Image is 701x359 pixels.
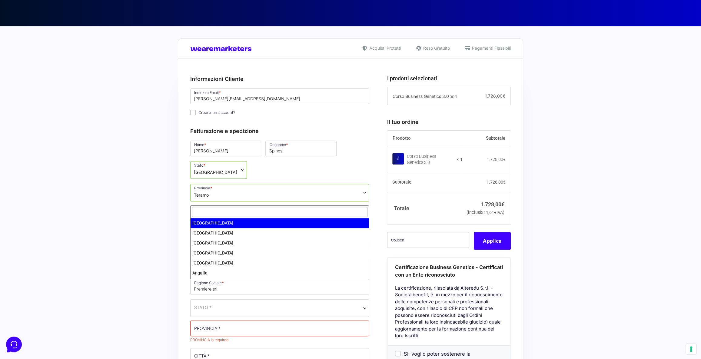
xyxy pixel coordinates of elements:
li: [GEOGRAPHIC_DATA] [191,248,369,258]
p: Help [94,203,102,208]
span: Corso Business Genetics 3.0 [393,94,449,99]
input: Indirizzo Email * [190,88,369,104]
input: Città * [190,205,369,221]
h3: Il tuo ordine [387,118,511,126]
h3: I prodotti selezionati [387,74,511,82]
span: Stato [190,161,247,179]
div: La certificazione, rilasciata da Alteredu S.r.l. - Società benefit, è un mezzo per il riconoscime... [387,285,510,345]
span: Reso Gratuito [422,45,450,51]
li: [GEOGRAPHIC_DATA] [191,238,369,248]
span: Creare un account? [198,110,235,115]
button: Applica [474,232,511,250]
button: Le tue preferenze relative al consenso per le tecnologie di tracciamento [686,344,696,354]
img: dark [29,44,41,56]
span: 1.728,00 [485,93,505,98]
span: € [503,180,506,184]
button: Help [79,194,116,208]
div: Corso Business Genetics 3.0 [407,154,453,166]
h3: Informazioni Cliente [190,75,369,83]
span: PROVINCIA is required [190,337,228,342]
li: Anguilla [191,268,369,278]
span: Italia [194,169,237,175]
input: Creare un account? [190,110,196,115]
img: dark [19,44,32,56]
span: Italia [190,299,369,317]
span: Teramo [194,192,209,198]
img: dark [10,44,22,56]
span: Provincia [190,184,369,201]
span: Italia [194,304,365,311]
input: Cognome * [265,141,336,156]
img: Corso Business Genetics 3.0 [392,153,404,165]
button: Start a Conversation [10,61,111,73]
span: Your Conversations [10,34,49,39]
input: Sì, voglio poter sostenere la certificazione a un prezzo scontato (57€ invece di 77€) [395,351,400,356]
p: Home [18,203,28,208]
th: Prodotto [387,131,463,146]
input: PROVINCIA * [190,321,369,336]
span: 1 [455,94,457,99]
span: Pagamenti Flessibili [470,45,511,51]
iframe: Customerly Messenger Launcher [5,335,23,354]
small: (inclusi IVA) [466,210,504,215]
bdi: 1.728,00 [487,157,506,162]
span: 311,61 [481,210,496,215]
span: € [501,201,504,208]
h2: Hello from Marketers 👋 [5,5,102,24]
button: Home [5,194,42,208]
bdi: 1.728,00 [487,180,506,184]
span: STATO * [194,304,211,311]
span: Start a Conversation [44,64,85,69]
li: [GEOGRAPHIC_DATA] [191,218,369,228]
bdi: 1.728,00 [480,201,504,208]
h3: Fatturazione e spedizione [190,127,369,135]
th: Totale [387,192,463,224]
a: Open Help Center [75,85,111,90]
span: Certificazione Business Genetics - Certificati con un Ente riconosciuto [395,264,503,278]
span: € [503,157,506,162]
span: Find an Answer [10,85,41,90]
span: € [494,210,496,215]
button: Messages [42,194,79,208]
strong: × 1 [457,157,463,163]
input: Nome * [190,141,261,156]
li: [GEOGRAPHIC_DATA] [191,258,369,268]
input: Search for an Article... [14,98,99,104]
span: Acquisti Protetti [368,45,401,51]
p: Messages [52,203,69,208]
input: Ragione Sociale * [190,279,369,294]
span: € [503,93,505,98]
th: Subtotale [463,131,511,146]
li: Antartide [191,278,369,288]
li: [GEOGRAPHIC_DATA] [191,228,369,238]
th: Subtotale [387,173,463,192]
input: Coupon [387,232,469,248]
